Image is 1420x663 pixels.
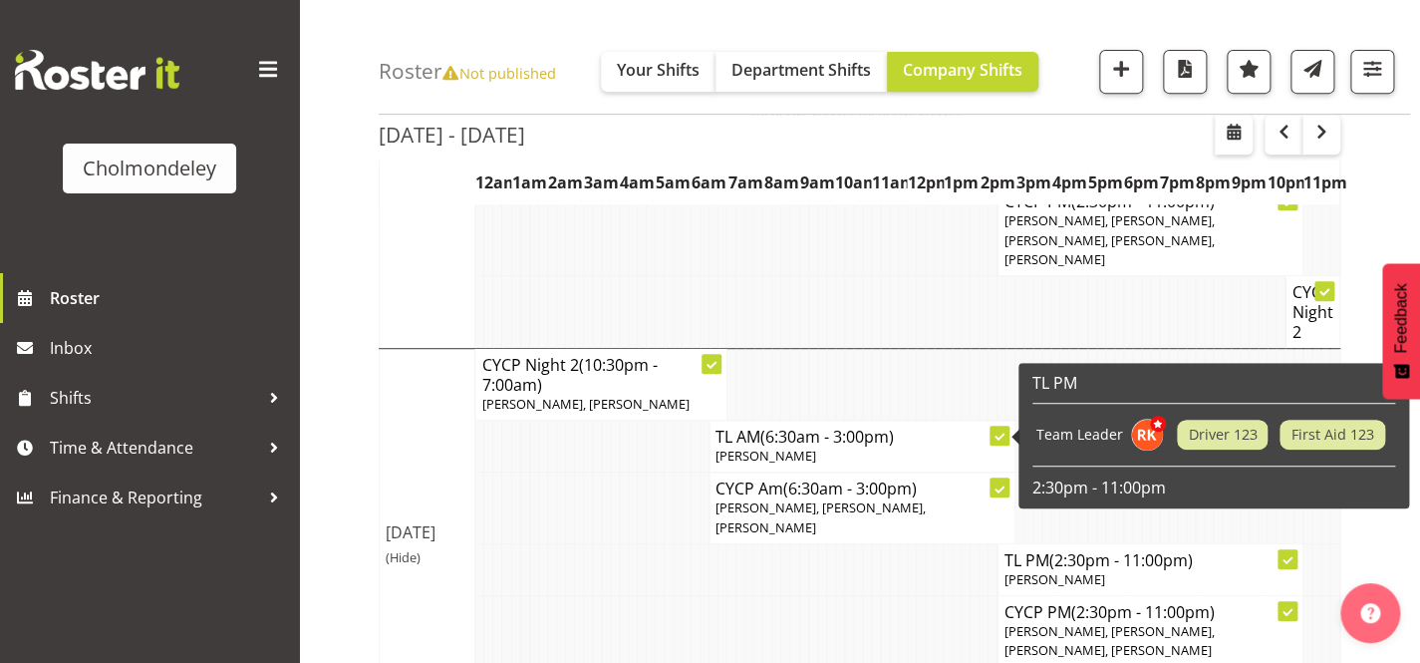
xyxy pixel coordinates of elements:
span: [PERSON_NAME] [1003,570,1104,588]
span: (2:30pm - 11:00pm) [1070,601,1214,623]
td: Team Leader [1032,414,1127,456]
th: 10pm [1268,160,1303,205]
h4: CYCP Night 2 [481,355,720,395]
span: Time & Attendance [50,433,259,463]
th: 4am [619,160,655,205]
h4: CYCP PM [1003,602,1296,622]
span: (Hide) [386,548,421,566]
button: Send a list of all shifts for the selected filtered period to all rostered employees. [1290,50,1334,94]
h6: TL PM [1032,373,1395,393]
h2: [DATE] - [DATE] [379,122,525,148]
th: 9pm [1232,160,1268,205]
th: 3am [583,160,619,205]
span: Inbox [50,333,289,363]
th: 11pm [1303,160,1340,205]
th: 12pm [907,160,943,205]
th: 5am [656,160,692,205]
th: 1pm [944,160,980,205]
button: Add a new shift [1099,50,1143,94]
button: Filter Shifts [1350,50,1394,94]
img: help-xxl-2.png [1360,603,1380,623]
h4: CYCP Night 2 [1291,282,1333,342]
span: [PERSON_NAME], [PERSON_NAME] [481,395,689,413]
span: [PERSON_NAME] [715,447,816,465]
span: Roster [50,283,289,313]
img: ruby-kerr10353.jpg [1131,419,1163,451]
span: (2:30pm - 11:00pm) [1048,549,1192,571]
img: Rosterit website logo [15,50,179,90]
span: [PERSON_NAME], [PERSON_NAME], [PERSON_NAME], [PERSON_NAME] [1003,622,1214,659]
th: 11am [871,160,907,205]
th: 2am [547,160,583,205]
span: Company Shifts [903,59,1022,81]
h4: CYCP Am [715,479,1008,498]
button: Company Shifts [887,52,1038,92]
span: Your Shifts [617,59,700,81]
span: (10:30pm - 7:00am) [481,354,657,396]
th: 3pm [1015,160,1051,205]
span: Driver 123 [1188,424,1257,446]
button: Highlight an important date within the roster. [1227,50,1271,94]
th: 9am [799,160,835,205]
span: Feedback [1392,283,1410,353]
span: [PERSON_NAME], [PERSON_NAME], [PERSON_NAME], [PERSON_NAME], [PERSON_NAME] [1003,211,1214,267]
span: Shifts [50,383,259,413]
th: 6am [692,160,727,205]
th: 7pm [1159,160,1195,205]
th: 7am [727,160,763,205]
button: Feedback - Show survey [1382,263,1420,399]
th: 10am [835,160,871,205]
span: Department Shifts [731,59,871,81]
div: Cholmondeley [83,154,216,183]
th: 8am [763,160,799,205]
th: 8pm [1195,160,1231,205]
th: 1am [511,160,547,205]
span: [PERSON_NAME], [PERSON_NAME], [PERSON_NAME] [715,498,926,535]
span: First Aid 123 [1291,424,1374,446]
span: (6:30am - 3:00pm) [760,426,894,448]
th: 2pm [980,160,1015,205]
button: Download a PDF of the roster according to the set date range. [1163,50,1207,94]
p: 2:30pm - 11:00pm [1032,477,1395,498]
th: 12am [475,160,511,205]
button: Select a specific date within the roster. [1215,115,1253,155]
th: 4pm [1051,160,1087,205]
h4: Roster [379,60,555,83]
th: 5pm [1087,160,1123,205]
h4: TL AM [715,427,1008,447]
span: Not published [442,63,555,83]
button: Department Shifts [715,52,887,92]
th: 6pm [1123,160,1159,205]
span: Finance & Reporting [50,483,259,512]
span: (6:30am - 3:00pm) [783,478,917,499]
button: Your Shifts [601,52,715,92]
h4: TL PM [1003,550,1296,570]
